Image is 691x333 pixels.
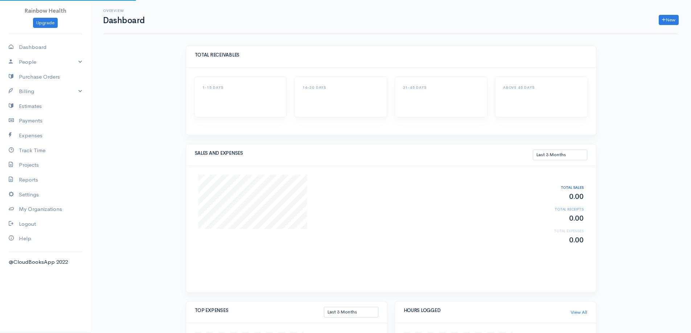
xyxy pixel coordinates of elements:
[103,9,145,13] h6: Overview
[202,86,279,90] h6: 1-15 DAYS
[195,151,533,156] h5: SALES AND EXPENSES
[525,207,583,211] h6: TOTAL RECEIPTS
[571,309,587,316] a: View All
[25,7,66,14] span: Rainbow Health
[404,308,571,313] h5: HOURS LOGGED
[525,186,583,190] h6: TOTAL SALES
[195,53,587,58] h5: TOTAL RECEIVABLES
[503,86,580,90] h6: ABOVE 45 DAYS
[303,86,379,90] h6: 16-30 DAYS
[525,229,583,233] h6: TOTAL EXPENSES
[525,193,583,201] h2: 0.00
[195,308,324,313] h5: TOP EXPENSES
[103,16,145,25] h1: Dashboard
[525,215,583,222] h2: 0.00
[525,236,583,244] h2: 0.00
[33,18,58,28] a: Upgrade
[403,86,480,90] h6: 31-45 DAYS
[659,15,679,25] a: New
[9,258,82,266] div: @CloudBooksApp 2022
